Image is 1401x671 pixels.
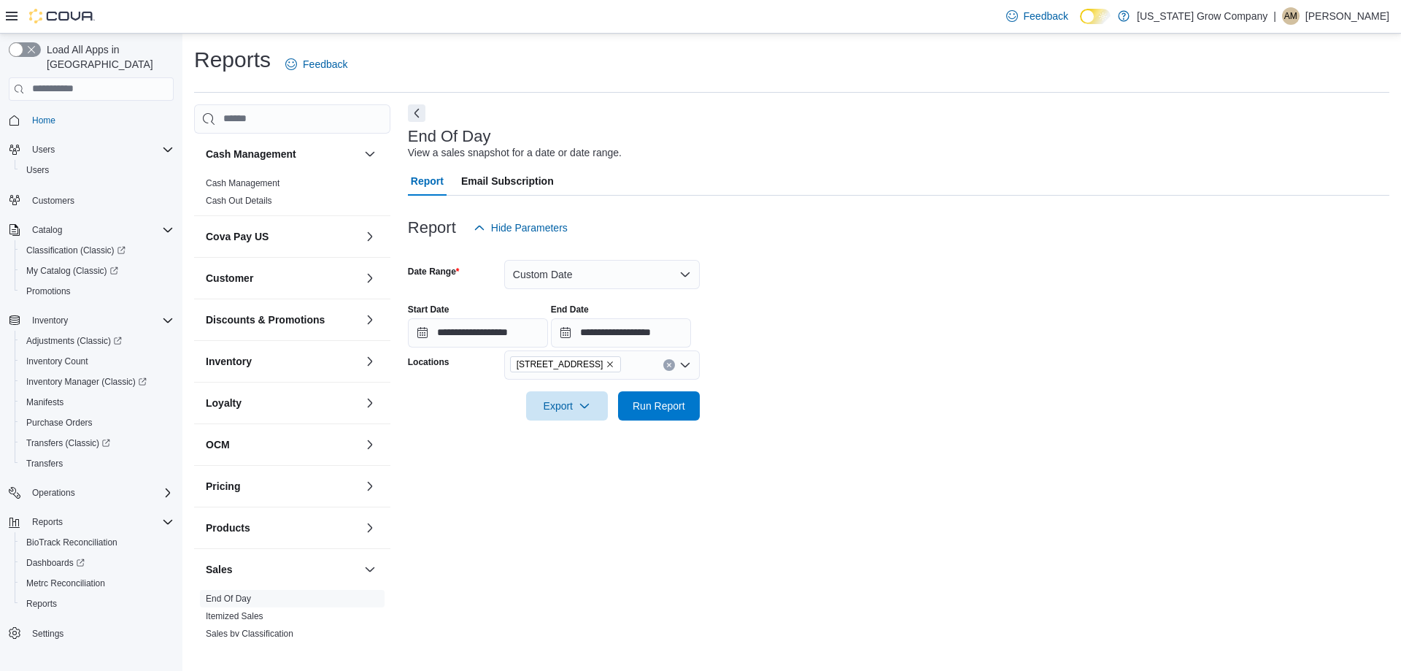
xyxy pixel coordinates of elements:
[206,593,251,605] span: End Of Day
[26,141,174,158] span: Users
[32,315,68,326] span: Inventory
[1273,7,1276,25] p: |
[15,331,180,351] a: Adjustments (Classic)
[20,554,90,572] a: Dashboards
[20,434,174,452] span: Transfers (Classic)
[361,311,379,329] button: Discounts & Promotions
[20,161,55,179] a: Users
[1137,7,1267,25] p: [US_STATE] Grow Company
[26,625,69,643] a: Settings
[15,413,180,433] button: Purchase Orders
[1305,7,1389,25] p: [PERSON_NAME]
[206,229,269,244] h3: Cova Pay US
[15,240,180,261] a: Classification (Classic)
[20,373,174,391] span: Inventory Manager (Classic)
[679,359,691,371] button: Open list of options
[633,399,685,413] span: Run Report
[20,332,174,350] span: Adjustments (Classic)
[15,453,180,474] button: Transfers
[26,396,63,408] span: Manifests
[20,414,174,432] span: Purchase Orders
[26,437,110,449] span: Transfers (Classic)
[26,376,147,388] span: Inventory Manager (Classic)
[206,271,253,285] h3: Customer
[461,166,554,196] span: Email Subscription
[206,271,358,285] button: Customer
[32,628,63,640] span: Settings
[15,573,180,594] button: Metrc Reconciliation
[411,166,444,196] span: Report
[408,266,460,277] label: Date Range
[26,245,126,256] span: Classification (Classic)
[32,195,74,207] span: Customers
[3,139,180,160] button: Users
[26,557,85,569] span: Dashboards
[20,242,174,259] span: Classification (Classic)
[206,521,358,535] button: Products
[206,196,272,206] a: Cash Out Details
[206,177,279,189] span: Cash Management
[26,513,69,531] button: Reports
[206,396,242,410] h3: Loyalty
[361,436,379,453] button: OCM
[408,318,548,348] input: Press the down key to open a popover containing a calendar.
[408,304,449,315] label: Start Date
[206,229,358,244] button: Cova Pay US
[206,195,272,207] span: Cash Out Details
[3,483,180,503] button: Operations
[279,50,353,79] a: Feedback
[206,562,358,577] button: Sales
[3,512,180,532] button: Reports
[15,160,180,180] button: Users
[408,356,449,368] label: Locations
[26,141,61,158] button: Users
[504,260,700,289] button: Custom Date
[551,304,589,315] label: End Date
[29,9,95,23] img: Cova
[663,359,675,371] button: Clear input
[20,595,174,613] span: Reports
[206,437,358,452] button: OCM
[206,629,293,639] a: Sales by Classification
[26,335,122,347] span: Adjustments (Classic)
[206,611,263,621] a: Itemized Sales
[26,164,49,176] span: Users
[303,57,347,72] span: Feedback
[15,261,180,281] a: My Catalog (Classic)
[20,283,174,300] span: Promotions
[1000,1,1074,31] a: Feedback
[361,353,379,370] button: Inventory
[20,242,131,259] a: Classification (Classic)
[206,396,358,410] button: Loyalty
[26,312,174,329] span: Inventory
[361,269,379,287] button: Customer
[206,147,358,161] button: Cash Management
[20,283,77,300] a: Promotions
[20,554,174,572] span: Dashboards
[20,353,174,370] span: Inventory Count
[526,391,608,421] button: Export
[206,628,293,640] span: Sales by Classification
[26,111,174,129] span: Home
[32,115,55,126] span: Home
[26,221,68,239] button: Catalog
[32,487,75,499] span: Operations
[408,219,456,237] h3: Report
[618,391,700,421] button: Run Report
[15,392,180,413] button: Manifests
[206,354,358,369] button: Inventory
[206,594,251,604] a: End Of Day
[26,624,174,643] span: Settings
[20,262,124,280] a: My Catalog (Classic)
[408,145,622,161] div: View a sales snapshot for a date or date range.
[206,521,250,535] h3: Products
[194,175,390,215] div: Cash Management
[20,353,94,370] a: Inventory Count
[26,285,71,297] span: Promotions
[491,221,568,235] span: Hide Parameters
[26,191,174,209] span: Customers
[15,351,180,372] button: Inventory Count
[26,221,174,239] span: Catalog
[26,265,118,277] span: My Catalog (Classic)
[3,310,180,331] button: Inventory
